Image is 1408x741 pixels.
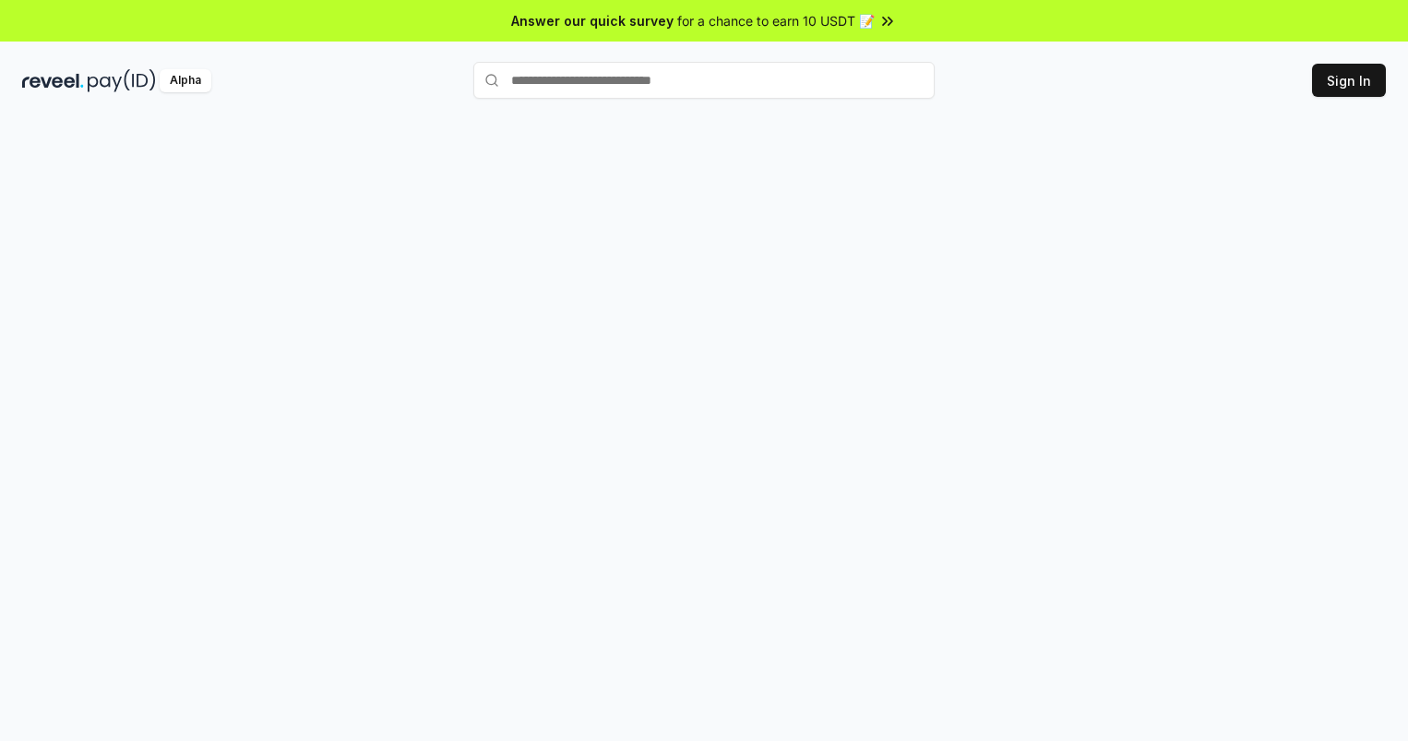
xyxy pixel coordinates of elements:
button: Sign In [1312,64,1386,97]
img: reveel_dark [22,69,84,92]
span: Answer our quick survey [511,11,674,30]
img: pay_id [88,69,156,92]
div: Alpha [160,69,211,92]
span: for a chance to earn 10 USDT 📝 [677,11,875,30]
